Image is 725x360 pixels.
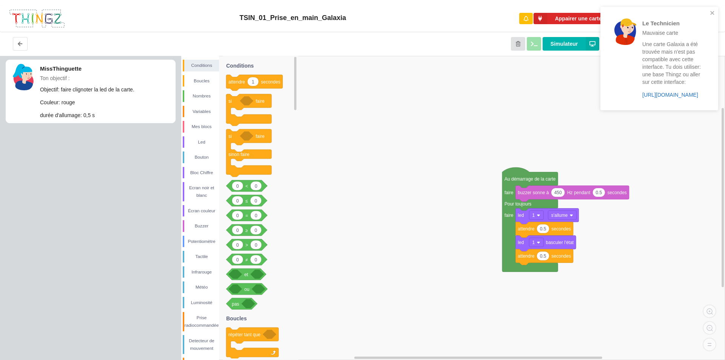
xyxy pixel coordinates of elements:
[567,190,591,195] text: Hz pendant
[184,77,219,85] div: Boucles
[256,134,265,139] text: faire
[518,253,534,259] text: attendre
[184,207,219,215] div: Écran couleur
[518,226,534,232] text: attendre
[245,198,248,204] text: ≤
[244,272,248,277] text: et
[255,257,257,263] text: 0
[504,201,531,207] text: Pour toujours
[255,184,258,189] text: 0
[504,190,514,195] text: faire
[540,226,546,232] text: 0.5
[245,213,248,218] text: =
[184,268,219,276] div: Infrarouge
[245,228,248,233] text: ≥
[184,108,219,115] div: Variables
[40,86,171,93] p: Objectif: faire clignoter la led de la carte.
[551,213,568,218] text: s'allume
[546,240,574,245] text: basculer l'état
[255,243,258,248] text: 0
[552,253,571,259] text: secondes
[228,99,232,104] text: si
[184,169,219,176] div: Bloc Chiffre
[40,65,171,73] p: MissThinguette
[543,37,599,51] button: Simulateur
[255,213,258,218] text: 0
[552,226,571,232] text: secondes
[532,213,535,218] text: 1
[184,238,219,245] div: Potentiomètre
[236,184,239,189] text: 0
[511,37,526,51] button: Annuler les modifications et revenir au début de l'étape
[226,315,247,321] text: Boucles
[252,79,255,85] text: 1
[642,92,698,98] a: [URL][DOMAIN_NAME]
[184,138,219,146] div: Led
[642,40,701,86] p: Une carte Galaxia a été trouvée mais n'est pas compatible avec cette interface. Tu dois utiliser:...
[184,253,219,260] div: Tactile
[245,257,248,263] text: ≠
[228,152,250,157] text: sinon faire
[236,257,239,263] text: 0
[184,62,219,69] div: Conditions
[9,9,65,29] img: thingz_logo.png
[244,287,249,292] text: ou
[226,63,254,69] text: Conditions
[504,176,556,182] text: Au démarrage de la carte
[40,99,171,106] p: Couleur: rouge
[642,29,701,37] p: Mauvaise carte
[255,198,257,204] text: 0
[236,213,239,218] text: 0
[228,79,245,85] text: attendre
[184,222,219,230] div: Buzzer
[504,213,514,218] text: faire
[518,213,524,218] text: led
[184,92,219,100] div: Nombres
[73,14,513,22] div: TSIN_01_Prise_en_main_Galaxia
[642,19,701,27] p: Le Technicien
[236,198,239,204] text: 0
[184,299,219,306] div: Luminosité
[236,243,239,248] text: 0
[245,184,248,189] text: <
[518,240,524,245] text: led
[245,243,248,248] text: >
[710,10,715,17] button: close
[607,190,626,195] text: secondes
[554,190,562,195] text: 450
[518,190,549,195] text: buzzer sonne à
[184,314,219,329] div: Prise radiocommandée
[184,123,219,130] div: Mes blocs
[232,301,239,307] text: pas
[255,228,257,233] text: 0
[184,337,219,352] div: Detecteur de mouvement
[256,99,265,104] text: faire
[184,153,219,161] div: Bouton
[261,79,280,85] text: secondes
[596,190,602,195] text: 0.5
[184,283,219,291] div: Météo
[184,184,219,199] div: Ecran noir et blanc
[40,74,171,82] p: Ton objectif :
[40,111,171,119] p: durée d'allumage: 0,5 s
[236,228,239,233] text: 0
[532,240,535,245] text: 1
[228,134,232,139] text: si
[534,13,610,25] button: Appairer une carte
[228,332,261,337] text: répéter tant que
[540,253,546,259] text: 0.5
